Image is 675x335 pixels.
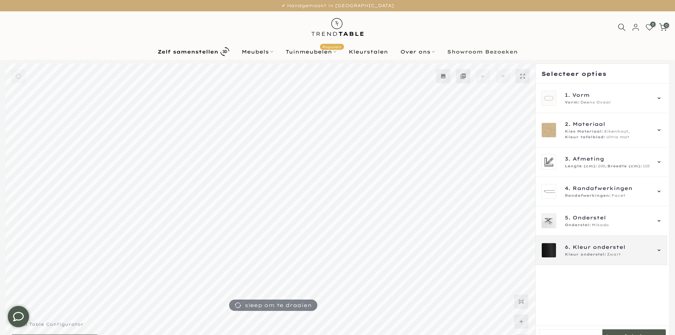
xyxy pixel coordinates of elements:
[158,49,218,54] b: Zelf samenstellen
[447,49,518,54] b: Showroom Bezoeken
[1,299,36,334] iframe: toggle-frame
[151,45,235,58] a: Zelf samenstellen
[320,44,344,50] span: Populair
[441,48,524,56] a: Showroom Bezoeken
[235,48,279,56] a: Meubels
[306,11,369,43] img: trend-table
[664,23,669,28] span: 0
[659,23,667,31] a: 0
[279,48,342,56] a: TuinmeubelenPopulair
[9,2,666,10] p: ✔ Handgemaakt in [GEOGRAPHIC_DATA]
[650,22,656,27] span: 0
[342,48,394,56] a: Kleurstalen
[394,48,441,56] a: Over ons
[646,23,653,31] a: 0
